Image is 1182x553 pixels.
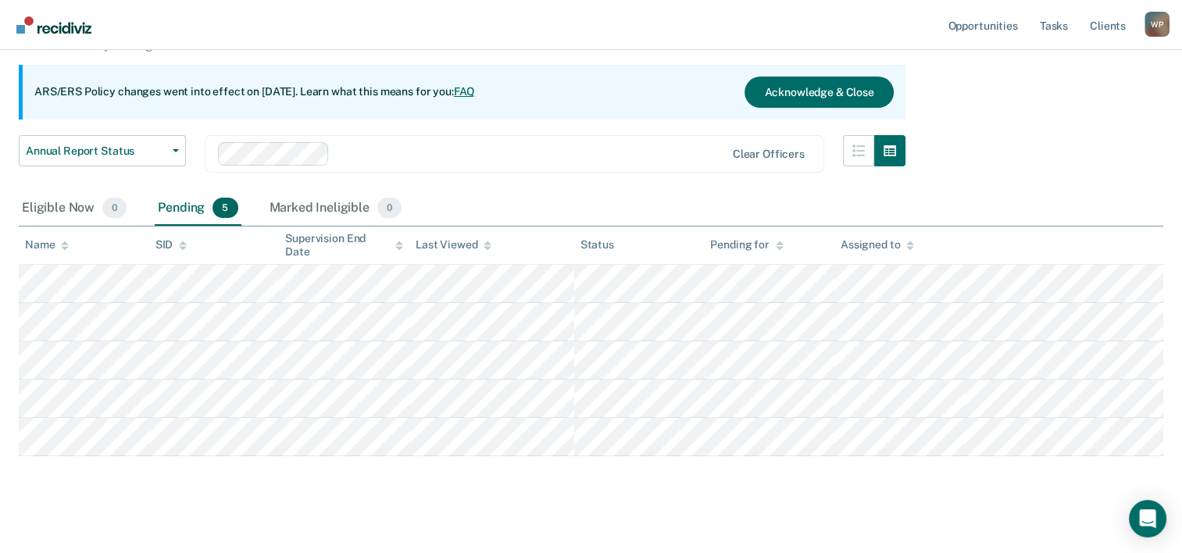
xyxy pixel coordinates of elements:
button: Annual Report Status [19,135,186,166]
div: W P [1145,12,1170,37]
div: Eligible Now0 [19,191,130,226]
div: Pending5 [155,191,241,226]
span: 0 [102,198,127,218]
div: Marked Ineligible0 [266,191,405,226]
div: Last Viewed [416,238,491,252]
div: Pending for [710,238,783,252]
div: Name [25,238,69,252]
a: FAQ [454,85,476,98]
div: SID [155,238,187,252]
img: Recidiviz [16,16,91,34]
p: ARS/ERS Policy changes went into effect on [DATE]. Learn what this means for you: [34,84,475,100]
p: Supervision clients may be eligible for Annual Report Status if they meet certain criteria. The o... [19,23,894,52]
span: 0 [377,198,402,218]
div: Supervision End Date [285,232,403,259]
div: Clear officers [733,148,805,161]
span: 5 [212,198,237,218]
button: Acknowledge & Close [745,77,893,108]
span: Annual Report Status [26,144,166,158]
button: Profile dropdown button [1145,12,1170,37]
div: Assigned to [841,238,914,252]
div: Open Intercom Messenger [1129,500,1166,537]
div: Status [580,238,614,252]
